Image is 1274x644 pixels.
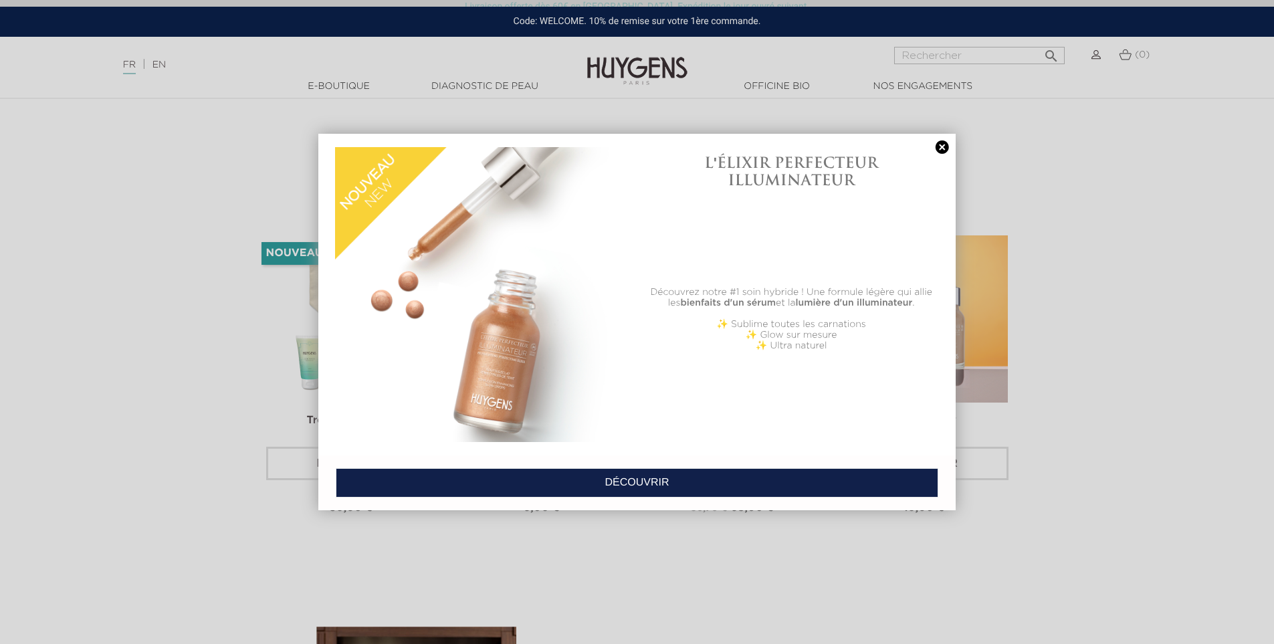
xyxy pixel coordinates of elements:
p: ✨ Sublime toutes les carnations [644,319,939,330]
p: ✨ Ultra naturel [644,340,939,351]
a: DÉCOUVRIR [336,468,938,498]
h1: L'ÉLIXIR PERFECTEUR ILLUMINATEUR [644,154,939,189]
b: lumière d'un illuminateur [796,298,913,308]
p: ✨ Glow sur mesure [644,330,939,340]
p: Découvrez notre #1 soin hybride ! Une formule légère qui allie les et la . [644,287,939,308]
b: bienfaits d'un sérum [680,298,776,308]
